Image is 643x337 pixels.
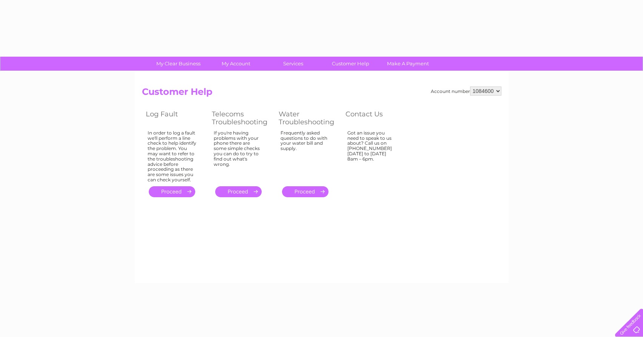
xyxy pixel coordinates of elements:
div: If you're having problems with your phone there are some simple checks you can do to try to find ... [214,130,264,179]
a: Customer Help [319,57,382,71]
a: Services [262,57,324,71]
th: Log Fault [142,108,208,128]
a: . [215,186,262,197]
div: In order to log a fault we'll perform a line check to help identify the problem. You may want to ... [148,130,197,182]
th: Contact Us [342,108,408,128]
a: Make A Payment [377,57,439,71]
a: My Clear Business [147,57,210,71]
a: . [149,186,195,197]
div: Account number [431,87,501,96]
a: My Account [205,57,267,71]
div: Got an issue you need to speak to us about? Call us on [PHONE_NUMBER] [DATE] to [DATE] 8am – 6pm. [347,130,396,179]
th: Telecoms Troubleshooting [208,108,275,128]
a: . [282,186,328,197]
div: Frequently asked questions to do with your water bill and supply. [281,130,330,179]
h2: Customer Help [142,87,501,101]
th: Water Troubleshooting [275,108,342,128]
